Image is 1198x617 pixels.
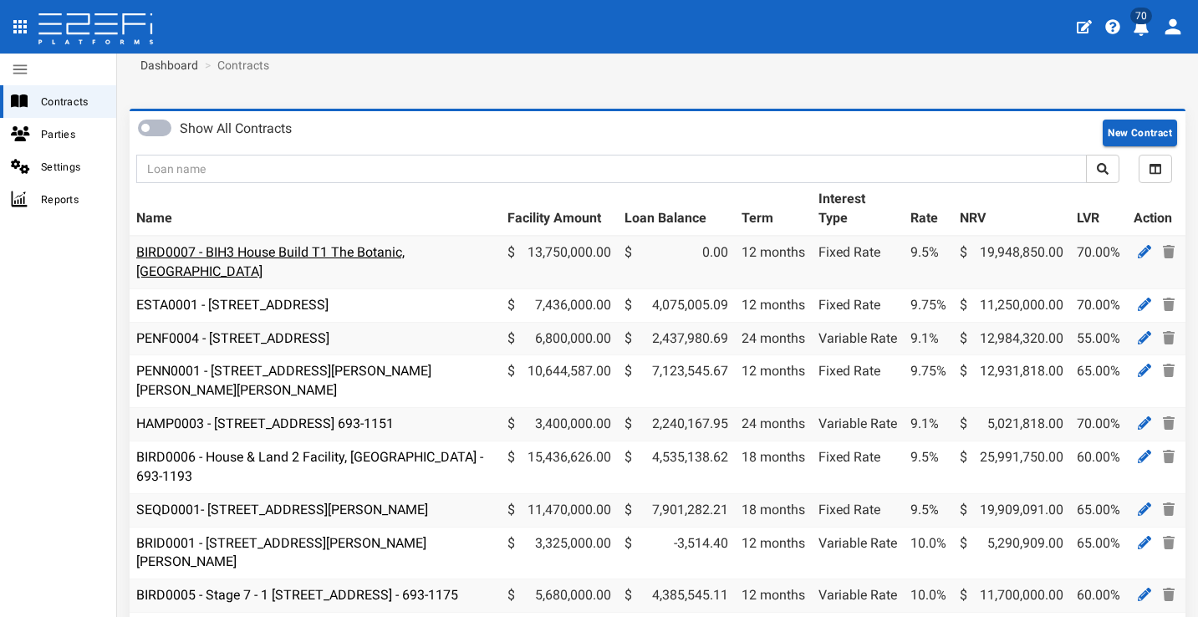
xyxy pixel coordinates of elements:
[735,579,812,613] td: 12 months
[1070,355,1127,408] td: 65.00%
[1159,584,1179,605] a: Delete Contract
[41,190,103,209] span: Reports
[904,322,953,355] td: 9.1%
[501,527,618,579] td: 3,325,000.00
[1070,579,1127,613] td: 60.00%
[735,236,812,288] td: 12 months
[1159,413,1179,434] a: Delete Contract
[618,355,735,408] td: 7,123,545.67
[1159,499,1179,520] a: Delete Contract
[1070,288,1127,322] td: 70.00%
[1070,183,1127,236] th: LVR
[812,441,904,493] td: Fixed Rate
[618,493,735,527] td: 7,901,282.21
[904,527,953,579] td: 10.0%
[618,579,735,613] td: 4,385,545.11
[812,355,904,408] td: Fixed Rate
[953,408,1070,441] td: 5,021,818.00
[501,408,618,441] td: 3,400,000.00
[618,288,735,322] td: 4,075,005.09
[904,183,953,236] th: Rate
[1159,446,1179,467] a: Delete Contract
[1159,328,1179,349] a: Delete Contract
[735,527,812,579] td: 12 months
[812,408,904,441] td: Variable Rate
[735,322,812,355] td: 24 months
[1070,236,1127,288] td: 70.00%
[180,120,292,139] label: Show All Contracts
[812,579,904,613] td: Variable Rate
[618,236,735,288] td: 0.00
[953,579,1070,613] td: 11,700,000.00
[501,579,618,613] td: 5,680,000.00
[904,288,953,322] td: 9.75%
[501,236,618,288] td: 13,750,000.00
[136,155,1087,183] input: Loan name
[953,183,1070,236] th: NRV
[41,125,103,144] span: Parties
[618,408,735,441] td: 2,240,167.95
[1159,242,1179,263] a: Delete Contract
[618,441,735,493] td: 4,535,138.62
[41,157,103,176] span: Settings
[136,363,431,398] a: PENN0001 - [STREET_ADDRESS][PERSON_NAME][PERSON_NAME][PERSON_NAME]
[953,441,1070,493] td: 25,991,750.00
[1070,527,1127,579] td: 65.00%
[1159,533,1179,553] a: Delete Contract
[904,441,953,493] td: 9.5%
[953,236,1070,288] td: 19,948,850.00
[953,355,1070,408] td: 12,931,818.00
[812,493,904,527] td: Fixed Rate
[501,493,618,527] td: 11,470,000.00
[136,244,405,279] a: BIRD0007 - BIH3 House Build T1 The Botanic, [GEOGRAPHIC_DATA]
[953,527,1070,579] td: 5,290,909.00
[136,297,329,313] a: ESTA0001 - [STREET_ADDRESS]
[735,493,812,527] td: 18 months
[136,535,426,570] a: BRID0001 - [STREET_ADDRESS][PERSON_NAME][PERSON_NAME]
[136,587,458,603] a: BIRD0005 - Stage 7 - 1 [STREET_ADDRESS] - 693-1175
[1159,360,1179,381] a: Delete Contract
[1070,441,1127,493] td: 60.00%
[812,183,904,236] th: Interest Type
[136,330,329,346] a: PENF0004 - [STREET_ADDRESS]
[136,502,428,518] a: SEQD0001- [STREET_ADDRESS][PERSON_NAME]
[136,449,483,484] a: BIRD0006 - House & Land 2 Facility, [GEOGRAPHIC_DATA] - 693-1193
[735,441,812,493] td: 18 months
[134,57,198,74] a: Dashboard
[134,59,198,72] span: Dashboard
[904,493,953,527] td: 9.5%
[1070,322,1127,355] td: 55.00%
[904,579,953,613] td: 10.0%
[904,236,953,288] td: 9.5%
[501,441,618,493] td: 15,436,626.00
[618,527,735,579] td: -3,514.40
[735,183,812,236] th: Term
[1159,294,1179,315] a: Delete Contract
[501,183,618,236] th: Facility Amount
[1127,183,1185,236] th: Action
[953,288,1070,322] td: 11,250,000.00
[501,288,618,322] td: 7,436,000.00
[136,416,394,431] a: HAMP0003 - [STREET_ADDRESS] 693-1151
[735,288,812,322] td: 12 months
[904,355,953,408] td: 9.75%
[201,57,269,74] li: Contracts
[1070,493,1127,527] td: 65.00%
[904,408,953,441] td: 9.1%
[130,183,501,236] th: Name
[953,493,1070,527] td: 19,909,091.00
[618,183,735,236] th: Loan Balance
[501,322,618,355] td: 6,800,000.00
[812,236,904,288] td: Fixed Rate
[501,355,618,408] td: 10,644,587.00
[735,355,812,408] td: 12 months
[812,527,904,579] td: Variable Rate
[618,322,735,355] td: 2,437,980.69
[953,322,1070,355] td: 12,984,320.00
[41,92,103,111] span: Contracts
[735,408,812,441] td: 24 months
[812,288,904,322] td: Fixed Rate
[812,322,904,355] td: Variable Rate
[1070,408,1127,441] td: 70.00%
[1103,120,1177,146] button: New Contract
